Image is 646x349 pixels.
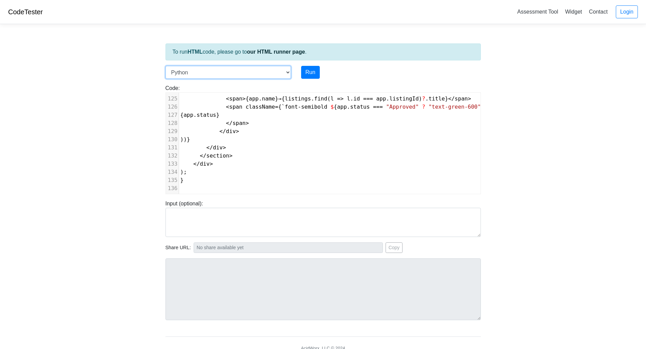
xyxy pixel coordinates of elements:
span: ))} [180,136,190,143]
span: { . } { . ( . . ) . } [180,95,471,102]
a: Assessment Tool [514,6,561,17]
button: Run [301,66,320,79]
span: > [468,95,471,102]
span: span [229,95,242,102]
span: l [347,95,350,102]
span: ? [422,104,425,110]
span: ? [422,95,426,102]
div: 127 [166,111,179,119]
div: 129 [166,127,179,135]
span: app [183,112,193,118]
span: </ [448,95,455,102]
span: { . } [180,112,220,118]
span: > [210,161,213,167]
div: 132 [166,152,179,160]
span: > [223,144,226,151]
span: </ [207,144,213,151]
a: Contact [586,6,610,17]
a: Widget [562,6,585,17]
span: > [236,128,239,134]
span: l [331,95,334,102]
span: </ [193,161,200,167]
div: 126 [166,103,179,111]
span: span [455,95,468,102]
div: Code: [160,84,486,194]
div: 134 [166,168,179,176]
span: span [233,120,246,126]
span: === [363,95,373,102]
input: No share available yet [194,242,383,253]
span: </ [226,120,232,126]
span: $ [331,104,334,110]
span: name [262,95,275,102]
span: > [229,152,233,159]
div: 131 [166,144,179,152]
span: app [249,95,259,102]
span: => [337,95,344,102]
span: status [350,104,370,110]
span: < [226,95,229,102]
span: id [353,95,360,102]
span: → [278,95,282,102]
span: > [242,95,246,102]
div: 133 [166,160,179,168]
span: font [285,104,298,110]
span: status [197,112,216,118]
span: } [180,177,184,183]
span: "Approved" [386,104,418,110]
div: 130 [166,135,179,144]
span: - [298,104,301,110]
span: = [275,104,278,110]
span: === [373,104,383,110]
span: app [376,95,386,102]
span: div [200,161,210,167]
a: Login [616,5,638,18]
a: CodeTester [8,8,43,16]
a: our HTML runner page [247,49,305,55]
span: title [429,95,445,102]
span: </ [219,128,226,134]
span: listings [285,95,311,102]
span: div [213,144,223,151]
span: semibold [301,104,327,110]
span: section [207,152,229,159]
span: < [226,104,229,110]
button: Copy [386,242,403,253]
span: > [246,120,249,126]
div: 128 [166,119,179,127]
strong: HTML [188,49,202,55]
span: app [337,104,347,110]
div: 136 [166,184,179,192]
span: ); [180,169,187,175]
div: Input (optional): [160,200,486,237]
div: To run code, please go to . [165,43,481,60]
span: Share URL: [165,244,191,252]
span: span [229,104,242,110]
span: listingId [389,95,419,102]
div: 125 [166,95,179,103]
span: className [246,104,275,110]
span: "text-green-600" [429,104,481,110]
span: find [314,95,328,102]
span: div [226,128,236,134]
span: </ [200,152,206,159]
div: 135 [166,176,179,184]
